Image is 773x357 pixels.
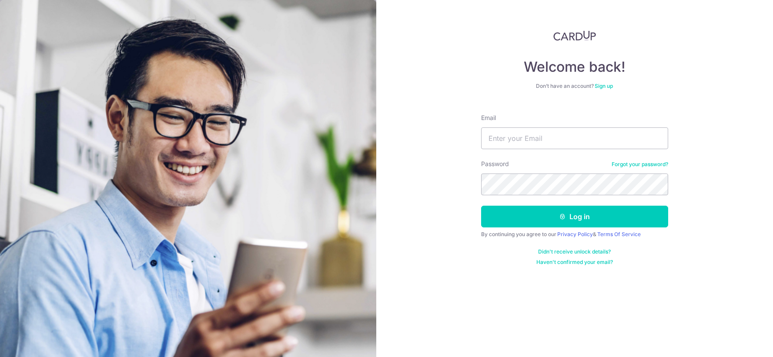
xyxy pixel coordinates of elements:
[481,83,668,90] div: Don’t have an account?
[481,160,509,168] label: Password
[595,83,613,89] a: Sign up
[481,127,668,149] input: Enter your Email
[536,259,613,266] a: Haven't confirmed your email?
[597,231,641,237] a: Terms Of Service
[481,231,668,238] div: By continuing you agree to our &
[553,30,596,41] img: CardUp Logo
[481,206,668,227] button: Log in
[481,58,668,76] h4: Welcome back!
[612,161,668,168] a: Forgot your password?
[538,248,611,255] a: Didn't receive unlock details?
[557,231,593,237] a: Privacy Policy
[481,113,496,122] label: Email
